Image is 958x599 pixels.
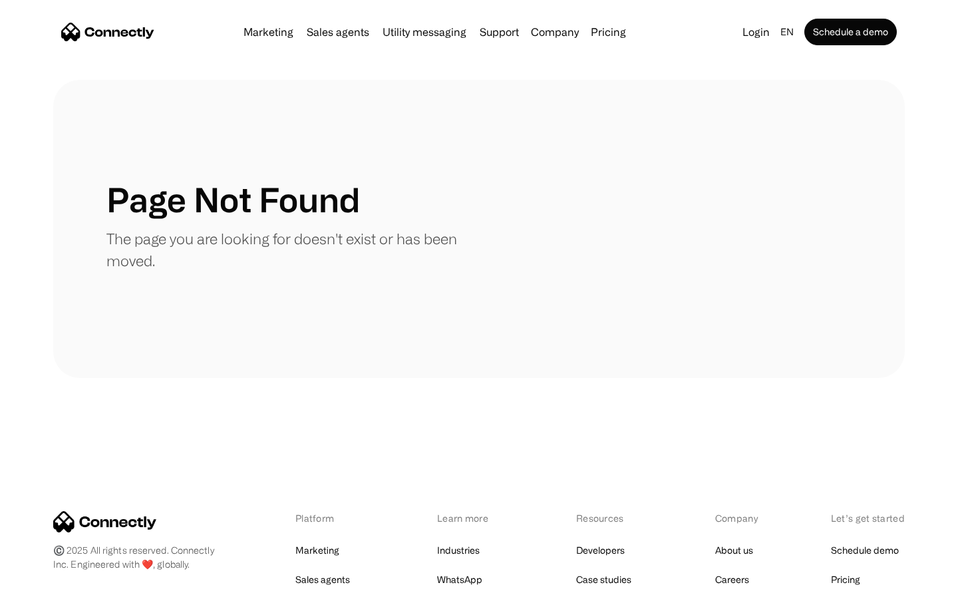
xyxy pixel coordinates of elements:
[301,27,375,37] a: Sales agents
[715,570,749,589] a: Careers
[585,27,631,37] a: Pricing
[715,541,753,560] a: About us
[576,511,646,525] div: Resources
[106,228,479,272] p: The page you are looking for doesn't exist or has been moved.
[13,574,80,594] aside: Language selected: English
[295,511,368,525] div: Platform
[831,541,899,560] a: Schedule demo
[715,511,762,525] div: Company
[437,570,482,589] a: WhatsApp
[238,27,299,37] a: Marketing
[437,541,480,560] a: Industries
[27,576,80,594] ul: Language list
[576,541,625,560] a: Developers
[377,27,472,37] a: Utility messaging
[780,23,794,41] div: en
[106,180,360,220] h1: Page Not Found
[295,541,339,560] a: Marketing
[804,19,897,45] a: Schedule a demo
[295,570,350,589] a: Sales agents
[576,570,631,589] a: Case studies
[437,511,507,525] div: Learn more
[831,511,905,525] div: Let’s get started
[737,23,775,41] a: Login
[474,27,524,37] a: Support
[531,23,579,41] div: Company
[831,570,860,589] a: Pricing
